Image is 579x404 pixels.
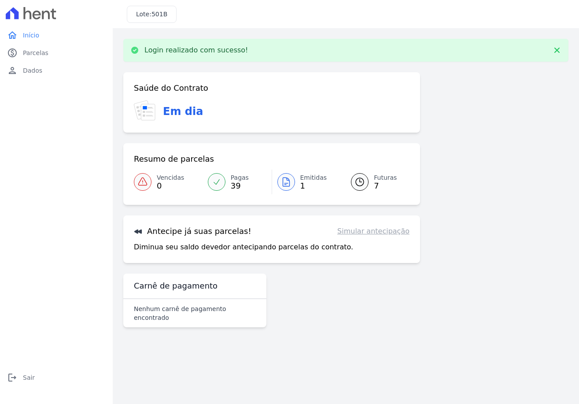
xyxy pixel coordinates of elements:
span: Vencidas [157,173,184,182]
i: logout [7,372,18,383]
a: Emitidas 1 [272,170,341,194]
span: Parcelas [23,48,48,57]
a: Simular antecipação [337,226,409,237]
h3: Saúde do Contrato [134,83,208,93]
span: Emitidas [300,173,327,182]
h3: Antecipe já suas parcelas! [134,226,251,237]
h3: Lote: [136,10,167,19]
a: Pagas 39 [203,170,272,194]
p: Nenhum carnê de pagamento encontrado [134,304,256,322]
span: Pagas [231,173,249,182]
span: Dados [23,66,42,75]
span: 1 [300,182,327,189]
a: logoutSair [4,369,109,386]
span: 39 [231,182,249,189]
i: home [7,30,18,41]
a: personDados [4,62,109,79]
p: Login realizado com sucesso! [144,46,248,55]
span: Futuras [374,173,397,182]
span: Início [23,31,39,40]
i: person [7,65,18,76]
span: 0 [157,182,184,189]
i: paid [7,48,18,58]
h3: Carnê de pagamento [134,281,218,291]
a: paidParcelas [4,44,109,62]
p: Diminua seu saldo devedor antecipando parcelas do contrato. [134,242,353,252]
span: Sair [23,373,35,382]
h3: Em dia [163,104,203,119]
span: 501B [151,11,167,18]
a: homeInício [4,26,109,44]
span: 7 [374,182,397,189]
a: Vencidas 0 [134,170,203,194]
h3: Resumo de parcelas [134,154,214,164]
a: Futuras 7 [340,170,409,194]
